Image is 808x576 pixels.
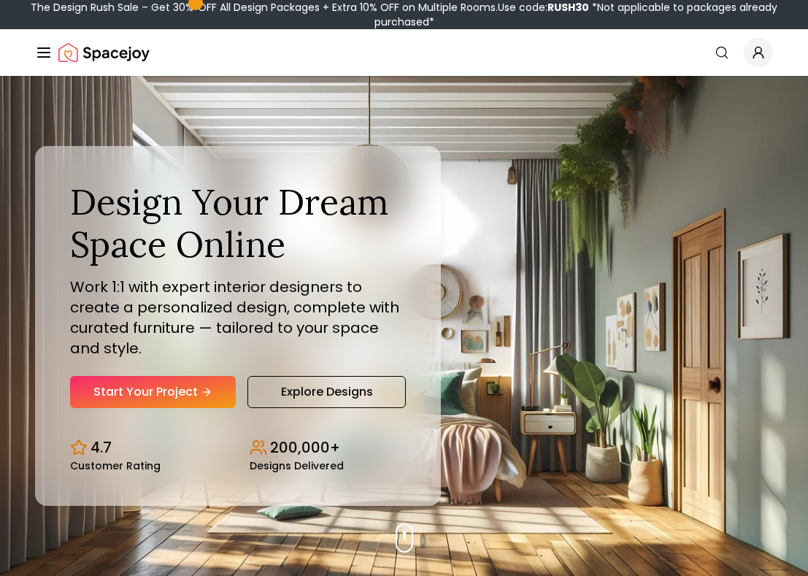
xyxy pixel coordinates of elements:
[70,376,236,408] a: Start Your Project
[270,437,340,458] p: 200,000+
[247,376,406,408] a: Explore Designs
[35,29,773,76] nav: Global
[70,426,406,471] div: Design stats
[70,277,406,358] p: Work 1:1 with expert interior designers to create a personalized design, complete with curated fu...
[91,437,112,458] p: 4.7
[70,461,161,471] small: Customer Rating
[70,181,406,265] h1: Design Your Dream Space Online
[250,461,344,471] small: Designs Delivered
[58,38,150,67] a: Spacejoy
[58,38,150,67] img: Spacejoy Logo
